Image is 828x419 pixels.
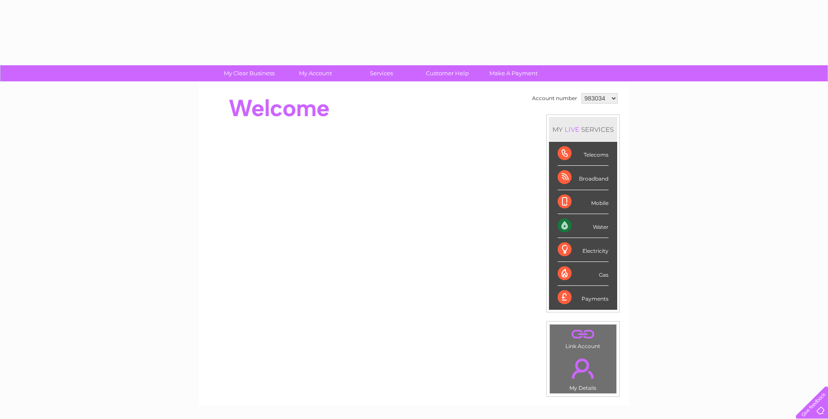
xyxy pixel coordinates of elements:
div: Electricity [558,238,609,262]
td: Account number [530,91,579,106]
td: My Details [549,351,617,394]
div: MY SERVICES [549,117,617,142]
div: Telecoms [558,142,609,166]
div: LIVE [563,125,581,134]
a: Customer Help [412,65,483,81]
div: Mobile [558,190,609,214]
div: Payments [558,286,609,309]
div: Broadband [558,166,609,190]
div: Gas [558,262,609,286]
a: Services [346,65,417,81]
div: Water [558,214,609,238]
a: . [552,327,614,342]
a: My Clear Business [213,65,285,81]
td: Link Account [549,324,617,352]
a: Make A Payment [478,65,549,81]
a: . [552,353,614,384]
a: My Account [279,65,351,81]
